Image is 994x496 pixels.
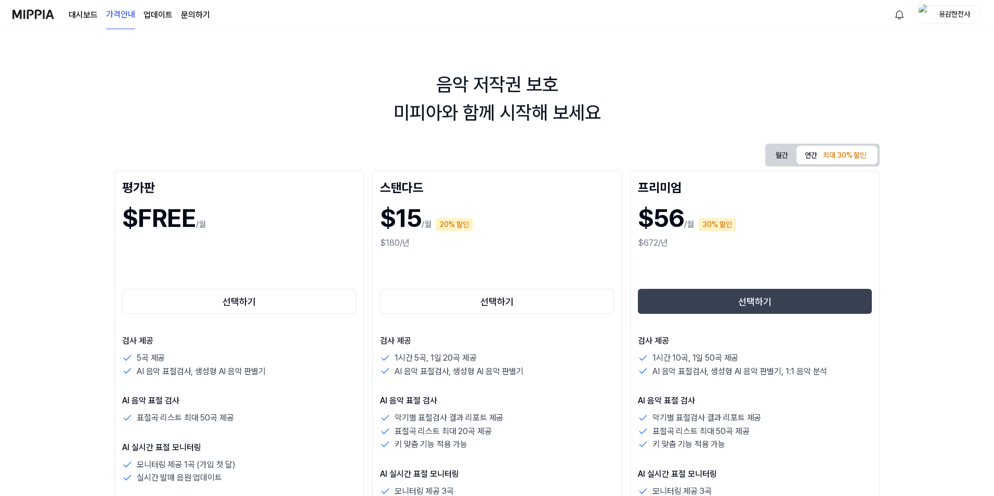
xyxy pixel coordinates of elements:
button: 선택하기 [122,289,356,314]
a: 문의하기 [181,9,210,21]
a: 대시보드 [69,9,98,21]
button: 월간 [767,146,796,165]
div: 20% 할인 [436,218,473,231]
div: $672/년 [638,237,872,249]
p: AI 음악 표절 검사 [638,395,872,407]
div: 평가판 [122,179,356,195]
div: $180/년 [380,237,614,249]
p: AI 실시간 표절 모니터링 [122,441,356,454]
p: 모니터링 제공 1곡 (가입 첫 달) [137,458,236,472]
p: 5곡 제공 [137,351,165,365]
div: 30% 할인 [698,218,736,231]
p: 표절곡 리스트 최대 50곡 제공 [137,411,233,425]
p: 표절곡 리스트 최대 20곡 제공 [395,425,491,438]
div: 프리미엄 [638,179,872,195]
button: profile용감한전사 [915,6,982,23]
a: 선택하기 [122,287,356,316]
h1: $15 [380,199,422,237]
p: /월 [422,218,431,231]
a: 선택하기 [638,287,872,316]
p: AI 음악 표절 검사 [122,395,356,407]
a: 가격안내 [106,1,135,29]
img: profile [919,4,931,25]
p: 악기별 표절검사 결과 리포트 제공 [652,411,761,425]
a: 선택하기 [380,287,614,316]
p: 1시간 5곡, 1일 20곡 제공 [395,351,476,365]
button: 연간 [796,146,878,164]
p: /월 [196,218,206,231]
img: 알림 [893,8,906,21]
p: 실시간 발매 음원 업데이트 [137,471,222,485]
p: AI 음악 표절검사, 생성형 AI 음악 판별기 [395,365,524,378]
p: 표절곡 리스트 최대 50곡 제공 [652,425,749,438]
a: 업데이트 [143,9,173,21]
h1: $56 [638,199,684,237]
p: AI 실시간 표절 모니터링 [380,468,614,480]
p: AI 음악 표절 검사 [380,395,614,407]
p: /월 [684,218,694,231]
h1: $FREE [122,199,196,237]
div: 스탠다드 [380,179,614,195]
p: 검사 제공 [638,335,872,347]
p: AI 음악 표절검사, 생성형 AI 음악 판별기, 1:1 음악 분석 [652,365,827,378]
p: 키 맞춤 기능 적용 가능 [395,438,467,451]
p: 키 맞춤 기능 적용 가능 [652,438,725,451]
button: 선택하기 [638,289,872,314]
p: 검사 제공 [380,335,614,347]
p: AI 실시간 표절 모니터링 [638,468,872,480]
div: 용감한전사 [934,8,975,20]
p: 악기별 표절검사 결과 리포트 제공 [395,411,503,425]
button: 선택하기 [380,289,614,314]
p: 1시간 10곡, 1일 50곡 제공 [652,351,738,365]
p: AI 음악 표절검사, 생성형 AI 음악 판별기 [137,365,266,378]
p: 검사 제공 [122,335,356,347]
div: 최대 30% 할인 [820,148,869,163]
